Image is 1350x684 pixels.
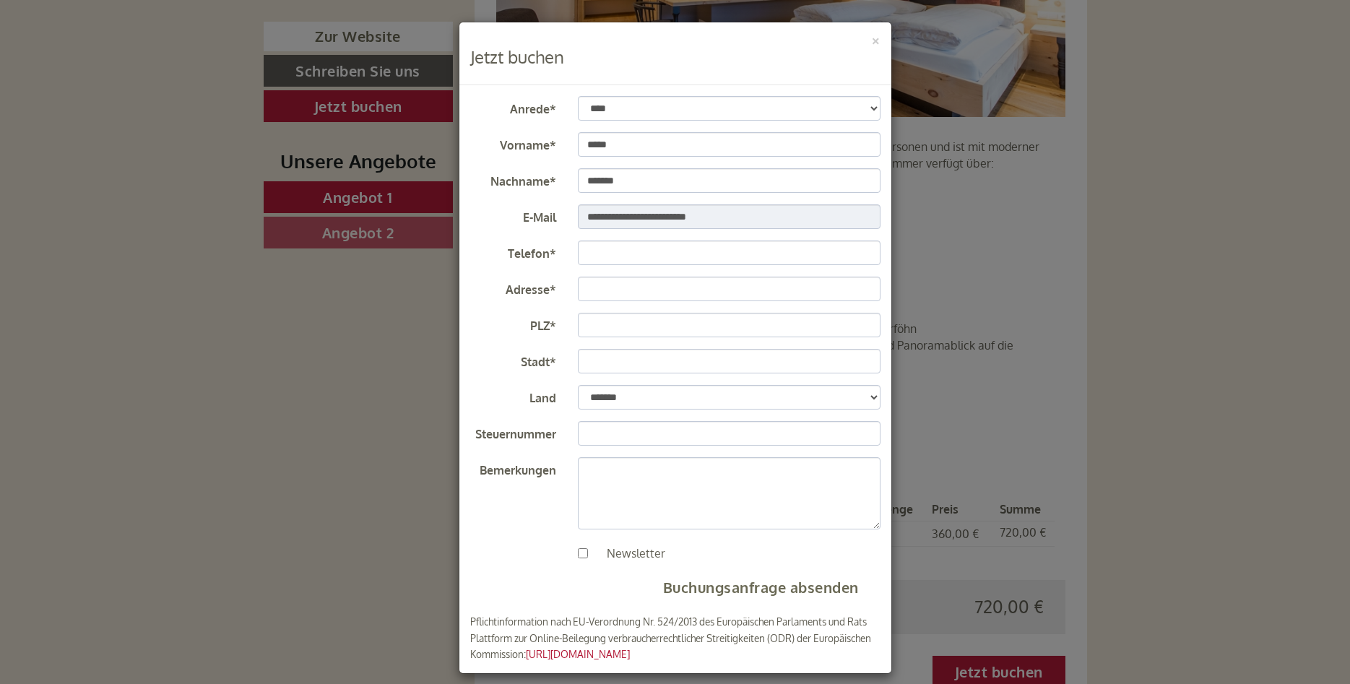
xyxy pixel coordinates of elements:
[11,39,241,83] div: Guten Tag, wie können wir Ihnen helfen?
[459,132,568,154] label: Vorname*
[472,374,569,406] button: Senden
[22,42,233,53] div: Berghotel Alpenrast
[592,545,665,562] label: Newsletter
[641,573,880,602] button: Buchungsanfrage absenden
[870,32,880,47] button: ×
[459,241,568,262] label: Telefon*
[459,204,568,226] label: E-Mail
[459,457,568,479] label: Bemerkungen
[459,421,568,443] label: Steuernummer
[459,349,568,371] label: Stadt*
[248,11,321,35] div: Sonntag
[470,48,880,66] h3: Jetzt buchen
[470,615,871,661] small: Pflichtinformation nach EU-Verordnung Nr. 524/2013 des Europäischen Parlaments und Rats Plattform...
[526,648,630,660] a: [URL][DOMAIN_NAME]
[459,168,568,190] label: Nachname*
[459,385,568,407] label: Land
[459,96,568,118] label: Anrede*
[22,70,233,80] small: 12:01
[459,277,568,298] label: Adresse*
